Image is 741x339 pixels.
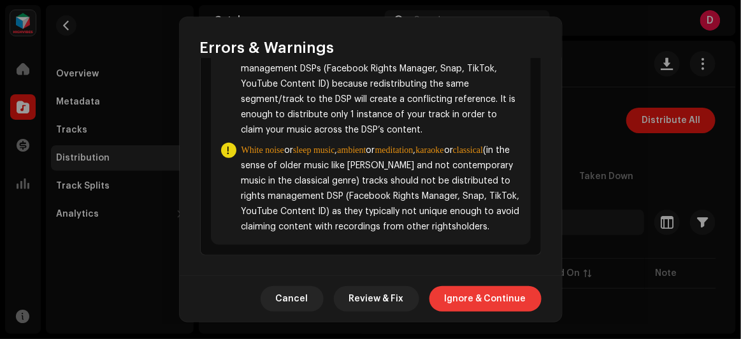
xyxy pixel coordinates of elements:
button: Review & Fix [334,286,419,312]
b: classical [453,145,483,155]
span: Ignore & Continue [445,286,526,312]
span: A , or a track in a or (that uses a different ISRC than the original) is not appropriate for righ... [241,31,521,138]
span: Errors & Warnings [200,38,335,58]
span: Review & Fix [349,286,404,312]
b: White noise [241,145,284,155]
button: Ignore & Continue [429,286,542,312]
span: Cancel [276,286,308,312]
b: sleep music [293,145,335,155]
b: meditation [375,145,414,155]
button: Cancel [261,286,324,312]
span: or , or , or (in the sense of older music like [PERSON_NAME] and not contemporary music in the cl... [241,143,521,234]
b: ambient [337,145,366,155]
b: karaoke [415,145,443,155]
